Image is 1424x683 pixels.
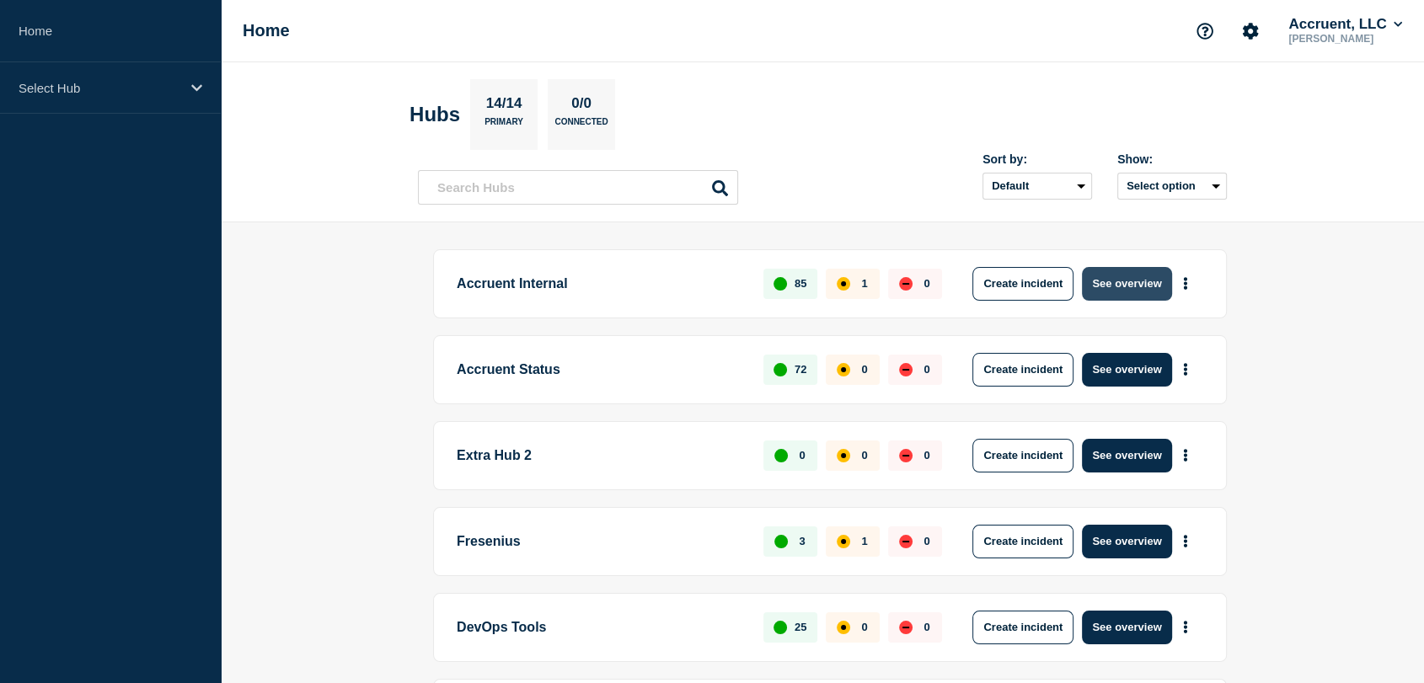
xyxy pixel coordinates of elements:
p: Primary [484,117,523,135]
p: 72 [795,363,806,376]
p: 0 [861,449,867,462]
div: affected [837,535,850,548]
h1: Home [243,21,290,40]
button: More actions [1175,354,1196,385]
div: up [774,449,788,462]
input: Search Hubs [418,170,738,205]
select: Sort by [982,173,1092,200]
div: affected [837,449,850,462]
p: 1 [861,277,867,290]
p: 0 [923,621,929,633]
button: See overview [1082,439,1171,472]
button: Create incident [972,439,1073,472]
button: Support [1187,13,1223,49]
div: down [899,449,913,462]
h2: Hubs [410,103,460,126]
p: 0/0 [565,95,598,117]
div: up [774,363,787,376]
p: DevOps Tools [457,611,744,644]
p: Select Hub [19,81,180,95]
p: 0 [923,277,929,290]
div: up [774,277,787,291]
p: Connected [554,117,608,135]
p: 14/14 [479,95,528,117]
div: down [899,535,913,548]
button: See overview [1082,267,1171,301]
button: See overview [1082,525,1171,558]
p: 0 [923,449,929,462]
p: 25 [795,621,806,633]
div: up [774,621,787,634]
p: 0 [923,535,929,547]
p: Fresenius [457,525,744,558]
button: Accruent, LLC [1285,16,1405,33]
button: More actions [1175,268,1196,299]
p: 85 [795,277,806,290]
p: 1 [861,535,867,547]
button: Create incident [972,611,1073,644]
div: affected [837,277,850,291]
button: Create incident [972,267,1073,301]
button: More actions [1175,440,1196,471]
p: Accruent Status [457,353,744,387]
p: 0 [799,449,805,462]
div: up [774,535,788,548]
p: 0 [861,363,867,376]
button: Select option [1117,173,1227,200]
div: down [899,363,913,376]
p: 3 [799,535,805,547]
p: 0 [861,621,867,633]
button: More actions [1175,611,1196,643]
div: Show: [1117,152,1227,166]
div: down [899,621,913,634]
div: affected [837,363,850,376]
div: down [899,277,913,291]
div: Sort by: [982,152,1092,166]
div: affected [837,621,850,634]
button: Create incident [972,353,1073,387]
p: 0 [923,363,929,376]
p: Extra Hub 2 [457,439,744,472]
button: Account settings [1233,13,1268,49]
p: Accruent Internal [457,267,744,301]
p: [PERSON_NAME] [1285,33,1405,45]
button: See overview [1082,353,1171,387]
button: More actions [1175,526,1196,557]
button: See overview [1082,611,1171,644]
button: Create incident [972,525,1073,558]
